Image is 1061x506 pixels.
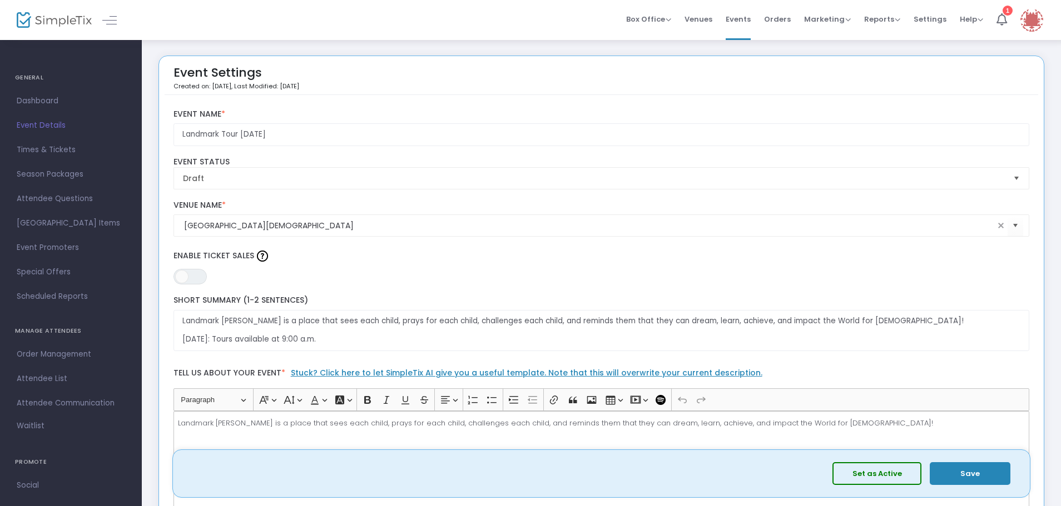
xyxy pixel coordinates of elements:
span: clear [994,219,1008,232]
span: Special Offers [17,265,125,279]
h4: PROMOTE [15,451,127,473]
p: Landmark [PERSON_NAME] is a place that sees each child, prays for each child, challenges each chi... [178,418,1024,429]
span: Event Details [17,118,125,133]
h4: MANAGE ATTENDEES [15,320,127,342]
input: Select Venue [184,220,995,232]
span: Event Promoters [17,241,125,255]
span: Marketing [804,14,851,24]
span: Attendee Questions [17,192,125,206]
span: Scheduled Reports [17,289,125,304]
span: Order Management [17,347,125,362]
span: Paragraph [181,393,239,407]
span: Orders [764,5,791,33]
div: 1 [1003,6,1013,16]
a: Stuck? Click here to let SimpleTix AI give you a useful template. Note that this will overwrite y... [291,367,762,378]
button: Set as Active [832,462,921,485]
span: Events [726,5,751,33]
label: Venue Name [173,201,1030,211]
span: , Last Modified: [DATE] [231,82,299,91]
p: Created on: [DATE] [173,82,299,91]
span: Help [960,14,983,24]
span: Venues [685,5,712,33]
span: Settings [914,5,946,33]
span: Times & Tickets [17,143,125,157]
input: Enter Event Name [173,123,1030,146]
span: Reports [864,14,900,24]
span: Attendee List [17,372,125,386]
span: Short Summary (1-2 Sentences) [173,294,308,305]
button: Select [1008,214,1023,237]
span: Attendee Communication [17,396,125,410]
label: Tell us about your event [168,362,1035,388]
span: Draft [183,173,1005,184]
span: Social [17,478,125,493]
div: Event Settings [173,62,299,94]
span: Waitlist [17,420,44,432]
span: Box Office [626,14,671,24]
span: Dashboard [17,94,125,108]
label: Event Name [173,109,1030,119]
img: question-mark [257,251,268,262]
button: Paragraph [176,391,251,408]
div: Editor toolbar [173,388,1030,410]
label: Event Status [173,157,1030,167]
button: Save [930,462,1010,485]
span: [GEOGRAPHIC_DATA] Items [17,216,125,231]
span: Season Packages [17,167,125,182]
h4: GENERAL [15,67,127,89]
button: Select [1009,168,1024,189]
label: Enable Ticket Sales [173,248,1030,264]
